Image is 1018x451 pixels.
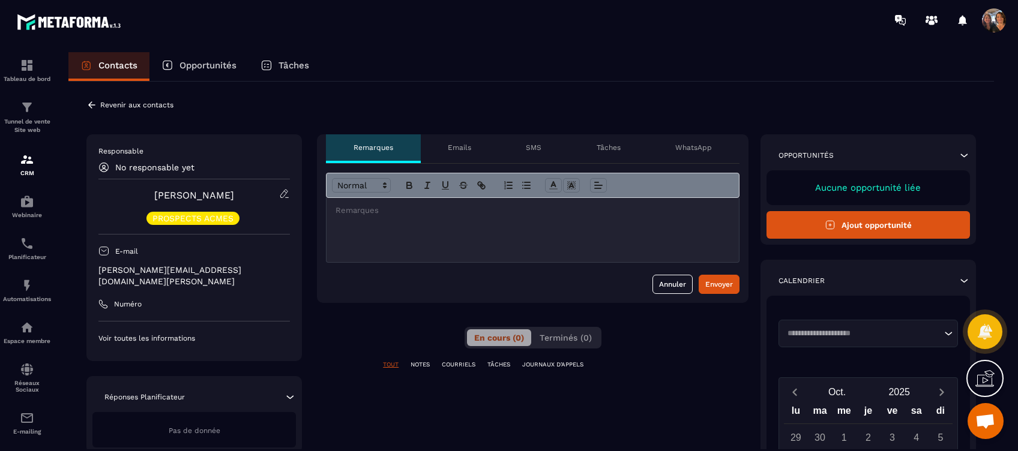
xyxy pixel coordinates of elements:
[448,143,471,152] p: Emails
[779,276,825,285] p: Calendrier
[3,380,51,393] p: Réseaux Sociaux
[652,275,693,294] button: Annuler
[100,101,173,109] p: Revenir aux contacts
[705,278,733,290] div: Envoyer
[3,353,51,402] a: social-networksocial-networkRéseaux Sociaux
[968,403,1004,439] div: Ouvrir le chat
[3,402,51,444] a: emailemailE-mailing
[3,76,51,82] p: Tableau de bord
[20,236,34,251] img: scheduler
[808,402,832,423] div: ma
[3,311,51,353] a: automationsautomationsEspace membre
[779,182,958,193] p: Aucune opportunité liée
[467,329,531,346] button: En cours (0)
[522,360,583,369] p: JOURNAUX D'APPELS
[487,360,510,369] p: TÂCHES
[20,320,34,335] img: automations
[532,329,599,346] button: Terminés (0)
[834,427,855,448] div: 1
[152,214,233,223] p: PROSPECTS ACMES
[675,143,712,152] p: WhatsApp
[98,333,290,343] p: Voir toutes les informations
[354,143,393,152] p: Remarques
[20,278,34,293] img: automations
[98,264,290,287] p: [PERSON_NAME][EMAIL_ADDRESS][DOMAIN_NAME][PERSON_NAME]
[810,427,831,448] div: 30
[785,427,806,448] div: 29
[779,320,958,347] div: Search for option
[104,392,185,402] p: Réponses Planificateur
[115,246,138,256] p: E-mail
[474,333,524,342] span: En cours (0)
[930,384,953,400] button: Next month
[114,299,142,309] p: Numéro
[3,254,51,260] p: Planificateur
[3,91,51,143] a: formationformationTunnel de vente Site web
[248,52,321,81] a: Tâches
[3,49,51,91] a: formationformationTableau de bord
[597,143,621,152] p: Tâches
[882,427,903,448] div: 3
[929,402,953,423] div: di
[858,427,879,448] div: 2
[3,296,51,302] p: Automatisations
[20,58,34,73] img: formation
[783,327,941,339] input: Search for option
[3,170,51,176] p: CRM
[411,360,430,369] p: NOTES
[3,185,51,227] a: automationsautomationsWebinaire
[779,151,834,160] p: Opportunités
[383,360,399,369] p: TOUT
[115,163,194,172] p: No responsable yet
[68,52,149,81] a: Contacts
[98,60,137,71] p: Contacts
[3,428,51,435] p: E-mailing
[3,143,51,185] a: formationformationCRM
[149,52,248,81] a: Opportunités
[17,11,125,33] img: logo
[880,402,904,423] div: ve
[179,60,236,71] p: Opportunités
[154,190,234,201] a: [PERSON_NAME]
[20,362,34,377] img: social-network
[3,269,51,311] a: automationsautomationsAutomatisations
[3,212,51,218] p: Webinaire
[906,427,927,448] div: 4
[767,211,970,239] button: Ajout opportunité
[856,402,880,423] div: je
[905,402,929,423] div: sa
[3,338,51,344] p: Espace membre
[20,411,34,425] img: email
[868,381,930,402] button: Open years overlay
[3,227,51,269] a: schedulerschedulerPlanificateur
[526,143,541,152] p: SMS
[98,146,290,156] p: Responsable
[20,152,34,167] img: formation
[279,60,309,71] p: Tâches
[930,427,951,448] div: 5
[832,402,856,423] div: me
[20,194,34,209] img: automations
[3,118,51,134] p: Tunnel de vente Site web
[784,402,808,423] div: lu
[20,100,34,115] img: formation
[169,426,220,435] span: Pas de donnée
[442,360,475,369] p: COURRIELS
[806,381,869,402] button: Open months overlay
[784,384,806,400] button: Previous month
[540,333,592,342] span: Terminés (0)
[699,275,739,294] button: Envoyer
